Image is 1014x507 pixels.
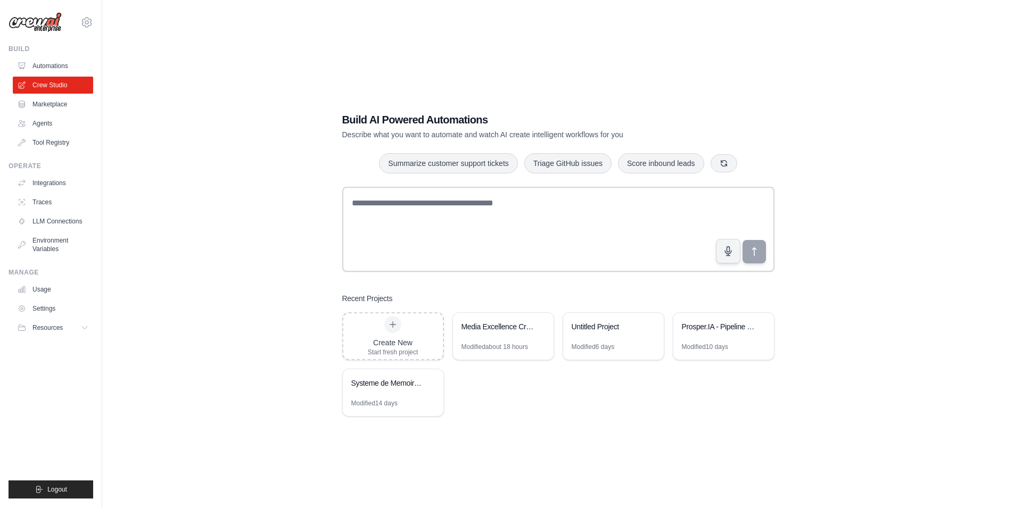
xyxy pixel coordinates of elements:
span: Resources [32,323,63,332]
a: Environment Variables [13,232,93,257]
div: Operate [9,162,93,170]
a: Integrations [13,174,93,192]
div: Create New [368,337,418,348]
div: Prosper.IA - Pipeline Trading Quantitatif [682,321,755,332]
a: Automations [13,57,93,74]
div: Start fresh project [368,348,418,356]
span: Logout [47,485,67,494]
div: Manage [9,268,93,277]
a: LLM Connections [13,213,93,230]
a: Settings [13,300,93,317]
button: Click to speak your automation idea [716,239,740,263]
div: Systeme de Memoire Conversationnelle [351,378,424,388]
button: Triage GitHub issues [524,153,612,173]
a: Usage [13,281,93,298]
button: Resources [13,319,93,336]
div: Modified 6 days [572,343,615,351]
button: Logout [9,480,93,498]
button: Score inbound leads [618,153,704,173]
img: Logo [9,12,62,32]
div: Build [9,45,93,53]
a: Marketplace [13,96,93,113]
div: Untitled Project [572,321,645,332]
a: Agents [13,115,93,132]
div: Modified about 18 hours [461,343,528,351]
h3: Recent Projects [342,293,393,304]
a: Traces [13,194,93,211]
p: Describe what you want to automate and watch AI create intelligent workflows for you [342,129,700,140]
div: Modified 14 days [351,399,398,408]
h1: Build AI Powered Automations [342,112,700,127]
button: Summarize customer support tickets [379,153,517,173]
a: Tool Registry [13,134,93,151]
div: Modified 10 days [682,343,728,351]
a: Crew Studio [13,77,93,94]
button: Get new suggestions [711,154,737,172]
div: Media Excellence Crew - Agence Marketing Automatisee [461,321,534,332]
